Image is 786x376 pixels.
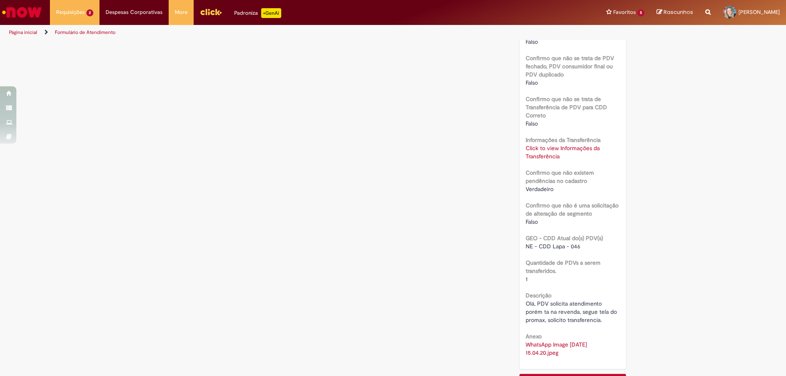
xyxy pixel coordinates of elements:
[526,120,538,127] span: Falso
[526,79,538,86] span: Falso
[86,9,93,16] span: 2
[739,9,780,16] span: [PERSON_NAME]
[9,29,37,36] a: Página inicial
[526,341,589,356] a: Download de WhatsApp Image 2025-08-28 at 15.04.20.jpeg
[664,8,693,16] span: Rascunhos
[637,9,644,16] span: 5
[56,8,85,16] span: Requisições
[526,54,614,78] b: Confirmo que não se trata de PDV fechado, PDV consumidor final ou PDV duplicado
[526,202,619,217] b: Confirmo que não é uma solicitação de alteração de segmento
[526,185,553,193] span: Verdadeiro
[526,243,580,250] span: NE - CDD Lapa - 046
[526,275,528,283] span: 1
[234,8,281,18] div: Padroniza
[526,292,551,299] b: Descrição
[526,218,538,225] span: Falso
[526,300,619,324] span: Olá, PDV solicita atendimento porém ta na revenda, segue tela do promax, solicito transferencia.
[526,95,607,119] b: Confirmo que não se trata de Transferência de PDV para CDD Correto
[526,169,594,185] b: Confirmo que não existem pendências no cadastro
[1,4,43,20] img: ServiceNow
[526,136,601,144] b: Informações da Transferência
[526,259,601,275] b: Quantidade de PDVs a serem transferidos.
[526,333,542,340] b: Anexo
[55,29,115,36] a: Formulário de Atendimento
[657,9,693,16] a: Rascunhos
[526,144,600,160] a: Click to view Informações da Transferência
[526,38,538,45] span: Falso
[613,8,636,16] span: Favoritos
[175,8,187,16] span: More
[200,6,222,18] img: click_logo_yellow_360x200.png
[106,8,163,16] span: Despesas Corporativas
[526,234,603,242] b: GEO - CDD Atual do(s) PDV(s)
[6,25,518,40] ul: Trilhas de página
[261,8,281,18] p: +GenAi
